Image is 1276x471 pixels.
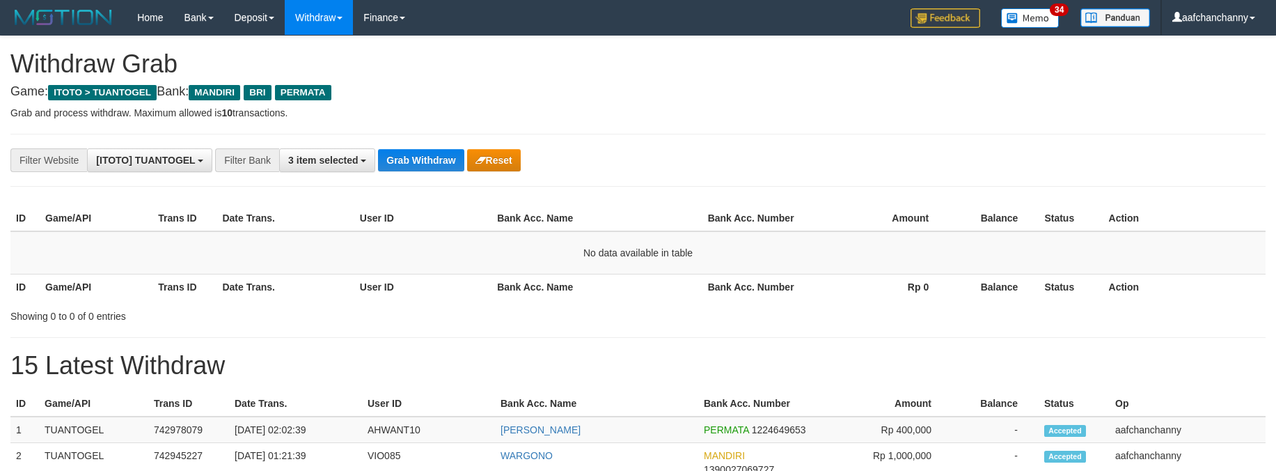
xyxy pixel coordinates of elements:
p: Grab and process withdraw. Maximum allowed is transactions. [10,106,1266,120]
th: User ID [354,274,491,300]
td: 742978079 [148,417,229,443]
span: Accepted [1044,425,1086,437]
td: [DATE] 02:02:39 [229,417,362,443]
th: Date Trans. [216,206,354,231]
th: Balance [952,391,1039,417]
th: Date Trans. [229,391,362,417]
span: Copy 1224649653 to clipboard [752,424,806,435]
th: Bank Acc. Name [495,391,698,417]
img: panduan.png [1080,8,1150,27]
span: BRI [244,85,271,100]
th: Action [1103,206,1266,231]
th: Date Trans. [216,274,354,300]
th: Rp 0 [815,274,950,300]
td: No data available in table [10,231,1266,275]
th: User ID [354,206,491,231]
th: Bank Acc. Name [491,274,702,300]
img: MOTION_logo.png [10,7,116,28]
span: MANDIRI [189,85,240,100]
th: Bank Acc. Number [702,206,815,231]
th: Op [1110,391,1266,417]
th: Bank Acc. Number [702,274,815,300]
th: Game/API [39,391,148,417]
strong: 10 [221,107,233,118]
th: Trans ID [152,206,216,231]
th: Action [1103,274,1266,300]
td: Rp 400,000 [823,417,952,443]
button: 3 item selected [279,148,375,172]
span: [ITOTO] TUANTOGEL [96,155,195,166]
th: Status [1039,206,1103,231]
div: Showing 0 to 0 of 0 entries [10,304,521,323]
span: PERMATA [704,424,749,435]
th: ID [10,391,39,417]
th: Trans ID [148,391,229,417]
h4: Game: Bank: [10,85,1266,99]
th: Status [1039,274,1103,300]
div: Filter Website [10,148,87,172]
span: PERMATA [275,85,331,100]
h1: Withdraw Grab [10,50,1266,78]
td: aafchanchanny [1110,417,1266,443]
td: TUANTOGEL [39,417,148,443]
th: Game/API [40,206,152,231]
th: Game/API [40,274,152,300]
a: [PERSON_NAME] [501,424,581,435]
h1: 15 Latest Withdraw [10,352,1266,380]
th: Balance [950,206,1039,231]
th: Amount [815,206,950,231]
th: Amount [823,391,952,417]
th: Balance [950,274,1039,300]
span: MANDIRI [704,450,745,461]
th: Bank Acc. Number [698,391,823,417]
img: Button%20Memo.svg [1001,8,1060,28]
td: AHWANT10 [362,417,495,443]
div: Filter Bank [215,148,279,172]
span: ITOTO > TUANTOGEL [48,85,157,100]
button: Reset [467,149,521,171]
th: Trans ID [152,274,216,300]
span: 34 [1050,3,1069,16]
img: Feedback.jpg [911,8,980,28]
th: Bank Acc. Name [491,206,702,231]
span: 3 item selected [288,155,358,166]
th: ID [10,274,40,300]
span: Accepted [1044,451,1086,463]
td: - [952,417,1039,443]
th: ID [10,206,40,231]
button: [ITOTO] TUANTOGEL [87,148,212,172]
button: Grab Withdraw [378,149,464,171]
th: User ID [362,391,495,417]
th: Status [1039,391,1110,417]
a: WARGONO [501,450,553,461]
